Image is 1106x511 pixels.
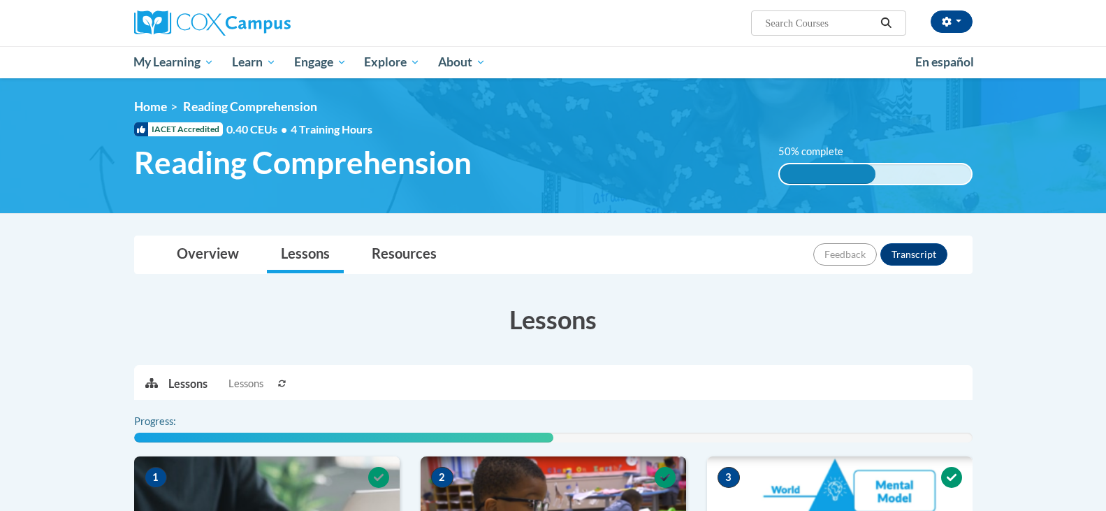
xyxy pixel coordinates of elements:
label: 50% complete [778,144,859,159]
input: Search Courses [764,15,875,31]
span: 0.40 CEUs [226,122,291,137]
span: 2 [431,467,453,488]
a: Home [134,99,167,114]
span: Reading Comprehension [134,144,472,181]
span: En español [915,55,974,69]
a: Resources [358,236,451,273]
a: Explore [355,46,429,78]
img: Cox Campus [134,10,291,36]
span: My Learning [133,54,214,71]
span: Reading Comprehension [183,99,317,114]
p: Lessons [168,376,208,391]
a: En español [906,48,983,77]
span: 3 [718,467,740,488]
span: Engage [294,54,347,71]
div: Main menu [113,46,994,78]
label: Progress: [134,414,214,429]
a: My Learning [125,46,224,78]
span: 4 Training Hours [291,122,372,136]
a: Learn [223,46,285,78]
h3: Lessons [134,302,973,337]
span: Learn [232,54,276,71]
span: About [438,54,486,71]
span: • [281,122,287,136]
button: Feedback [813,243,877,266]
span: Lessons [228,376,263,391]
button: Account Settings [931,10,973,33]
span: 1 [145,467,167,488]
a: Engage [285,46,356,78]
button: Transcript [880,243,947,266]
a: Cox Campus [134,10,400,36]
a: About [429,46,495,78]
span: Explore [364,54,420,71]
button: Search [875,15,896,31]
div: 50% complete [780,164,875,184]
a: Lessons [267,236,344,273]
span: IACET Accredited [134,122,223,136]
a: Overview [163,236,253,273]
